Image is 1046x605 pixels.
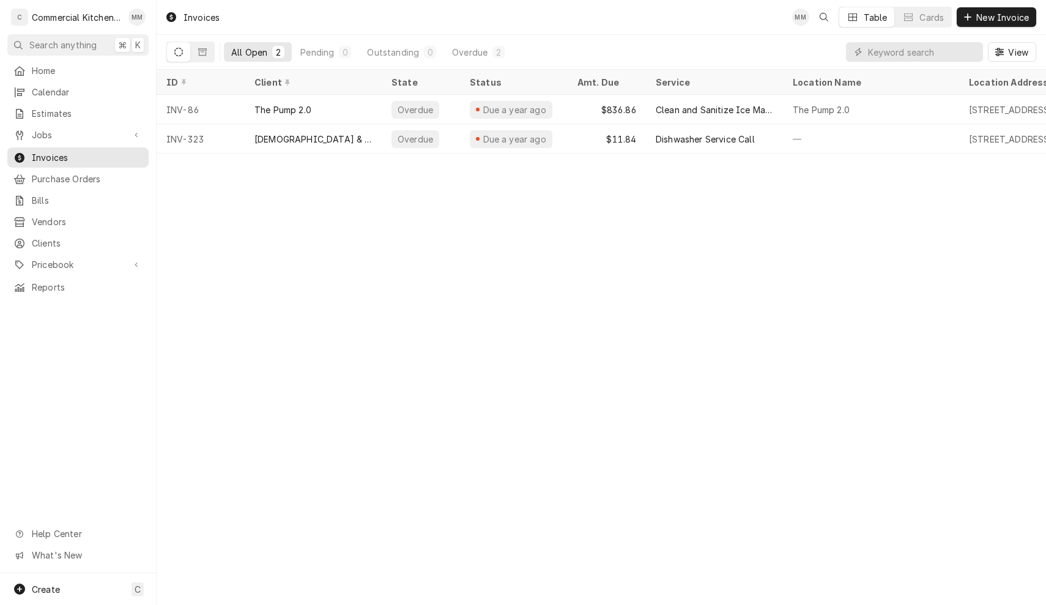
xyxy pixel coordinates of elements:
a: Go to Jobs [7,125,149,145]
div: Pending [300,46,334,59]
span: Bills [32,194,143,207]
div: MM [128,9,146,26]
div: INV-323 [157,124,245,154]
a: Go to Help Center [7,524,149,544]
div: Cards [919,11,944,24]
a: Calendar [7,82,149,102]
div: Due a year ago [481,133,547,146]
div: 2 [275,46,282,59]
a: Go to What's New [7,545,149,565]
span: Clients [32,237,143,250]
div: — [783,124,959,154]
span: Estimates [32,107,143,120]
a: Bills [7,190,149,210]
div: ID [166,76,232,89]
div: Table [864,11,888,24]
div: Status [470,76,555,89]
span: Reports [32,281,143,294]
div: Commercial Kitchen Services, LLC [32,11,122,24]
span: C [135,583,141,596]
div: $11.84 [568,124,646,154]
a: Go to Pricebook [7,254,149,275]
span: Search anything [29,39,97,51]
span: Calendar [32,86,143,98]
button: New Invoice [957,7,1036,27]
div: The Pump 2.0 [254,103,311,116]
div: 2 [495,46,502,59]
span: What's New [32,549,141,562]
div: 0 [426,46,434,59]
div: Clean and Sanitize Ice Maker [656,103,773,116]
div: Client [254,76,369,89]
div: INV-86 [157,95,245,124]
div: [DEMOGRAPHIC_DATA] & Altar Society [254,133,372,146]
button: Open search [814,7,834,27]
div: Megann Murphy's Avatar [792,9,809,26]
span: Create [32,584,60,595]
div: Overdue [396,103,434,116]
span: Home [32,64,143,77]
a: Clients [7,233,149,253]
div: Service [656,76,771,89]
span: Invoices [32,151,143,164]
div: Overdue [396,133,434,146]
span: K [135,39,141,51]
div: Outstanding [367,46,419,59]
span: Jobs [32,128,124,141]
a: Reports [7,277,149,297]
a: Estimates [7,103,149,124]
button: Search anything⌘K [7,34,149,56]
a: Purchase Orders [7,169,149,189]
span: New Invoice [974,11,1031,24]
div: Dishwasher Service Call [656,133,755,146]
a: Invoices [7,147,149,168]
input: Keyword search [868,42,977,62]
span: View [1006,46,1031,59]
div: Megann Murphy's Avatar [128,9,146,26]
a: Home [7,61,149,81]
a: Vendors [7,212,149,232]
span: ⌘ [118,39,127,51]
div: C [11,9,28,26]
span: Purchase Orders [32,173,143,185]
div: Location Name [793,76,947,89]
span: Pricebook [32,258,124,271]
div: Due a year ago [481,103,547,116]
span: Vendors [32,215,143,228]
div: MM [792,9,809,26]
div: 0 [341,46,349,59]
div: Amt. Due [577,76,634,89]
div: $836.86 [568,95,646,124]
span: Help Center [32,527,141,540]
div: Overdue [452,46,488,59]
div: All Open [231,46,267,59]
button: View [988,42,1036,62]
div: The Pump 2.0 [793,103,850,116]
div: State [391,76,450,89]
